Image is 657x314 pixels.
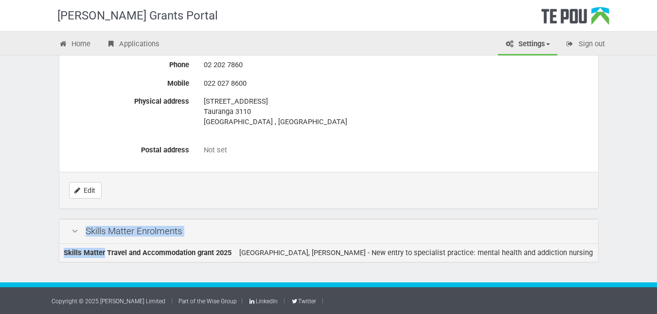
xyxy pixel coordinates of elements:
[52,298,165,305] a: Copyright © 2025 [PERSON_NAME] Limited
[249,298,278,305] a: LinkedIn
[204,75,586,92] div: 022 027 8600
[64,93,196,107] label: Physical address
[99,34,167,55] a: Applications
[59,219,598,244] div: Skills Matter Enrolments
[52,34,98,55] a: Home
[64,56,196,70] label: Phone
[204,145,586,155] div: Not set
[558,34,612,55] a: Sign out
[541,7,609,31] div: Te Pou Logo
[69,182,102,199] a: Edit
[235,244,598,262] td: [GEOGRAPHIC_DATA], [PERSON_NAME] - New entry to specialist practice: mental health and addiction ...
[64,142,196,155] label: Postal address
[64,248,231,257] b: Skills Matter Travel and Accommodation grant 2025
[498,34,557,55] a: Settings
[291,298,316,305] a: Twitter
[204,96,586,127] address: [STREET_ADDRESS] Tauranga 3110 [GEOGRAPHIC_DATA] , [GEOGRAPHIC_DATA]
[204,56,586,74] div: 02 202 7860
[64,75,196,89] label: Mobile
[178,298,237,305] a: Part of the Wise Group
